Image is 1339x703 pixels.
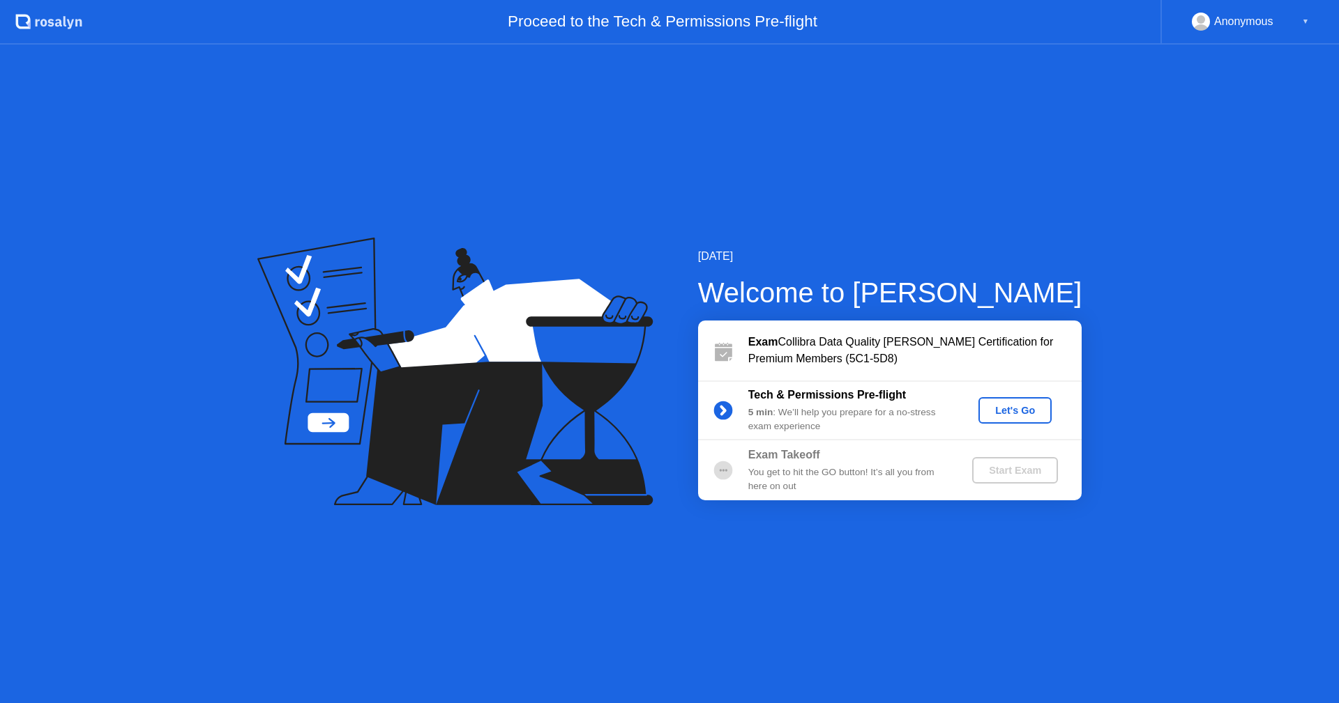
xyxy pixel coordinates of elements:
button: Let's Go [978,397,1052,424]
b: Exam Takeoff [748,449,820,461]
button: Start Exam [972,457,1058,484]
div: Start Exam [978,465,1052,476]
div: ▼ [1302,13,1309,31]
div: Collibra Data Quality [PERSON_NAME] Certification for Premium Members (5C1-5D8) [748,334,1082,367]
div: Welcome to [PERSON_NAME] [698,272,1082,314]
div: You get to hit the GO button! It’s all you from here on out [748,465,949,494]
div: Let's Go [984,405,1046,416]
b: 5 min [748,407,773,417]
div: Anonymous [1214,13,1273,31]
b: Exam [748,336,778,348]
div: : We’ll help you prepare for a no-stress exam experience [748,405,949,434]
b: Tech & Permissions Pre-flight [748,389,906,401]
div: [DATE] [698,248,1082,265]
